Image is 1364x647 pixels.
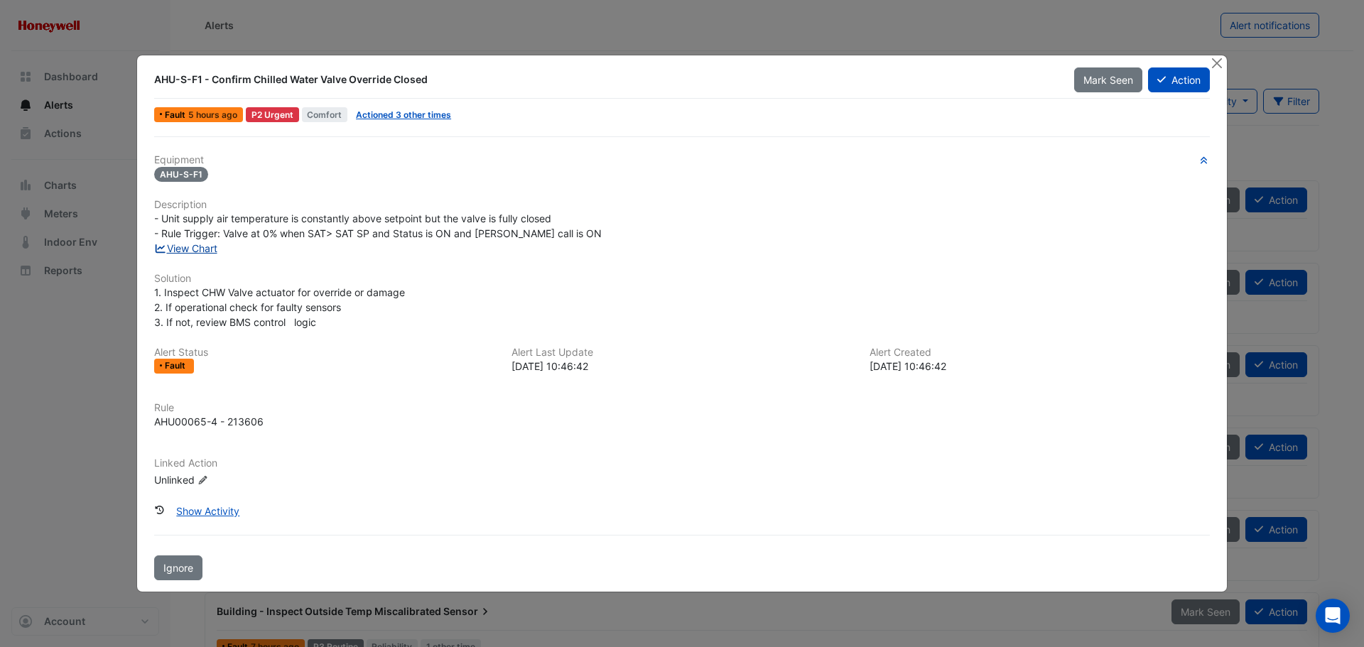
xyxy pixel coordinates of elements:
[154,402,1210,414] h6: Rule
[197,474,208,485] fa-icon: Edit Linked Action
[154,347,494,359] h6: Alert Status
[154,199,1210,211] h6: Description
[1074,67,1142,92] button: Mark Seen
[1316,599,1350,633] div: Open Intercom Messenger
[154,457,1210,469] h6: Linked Action
[870,359,1210,374] div: [DATE] 10:46:42
[167,499,249,523] button: Show Activity
[188,109,237,120] span: Mon 08-Sep-2025 10:46 AEST
[165,111,188,119] span: Fault
[154,154,1210,166] h6: Equipment
[1083,74,1133,86] span: Mark Seen
[154,167,208,182] span: AHU-S-F1
[1148,67,1210,92] button: Action
[154,472,325,486] div: Unlinked
[154,273,1210,285] h6: Solution
[302,107,348,122] span: Comfort
[154,286,405,328] span: 1. Inspect CHW Valve actuator for override or damage 2. If operational check for faulty sensors 3...
[154,555,202,580] button: Ignore
[511,347,852,359] h6: Alert Last Update
[154,72,1057,87] div: AHU-S-F1 - Confirm Chilled Water Valve Override Closed
[165,361,188,370] span: Fault
[163,562,193,574] span: Ignore
[246,107,299,122] div: P2 Urgent
[154,242,217,254] a: View Chart
[154,414,264,429] div: AHU00065-4 - 213606
[511,359,852,374] div: [DATE] 10:46:42
[356,109,451,120] a: Actioned 3 other times
[870,347,1210,359] h6: Alert Created
[1209,55,1224,70] button: Close
[154,212,602,239] span: - Unit supply air temperature is constantly above setpoint but the valve is fully closed - Rule T...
